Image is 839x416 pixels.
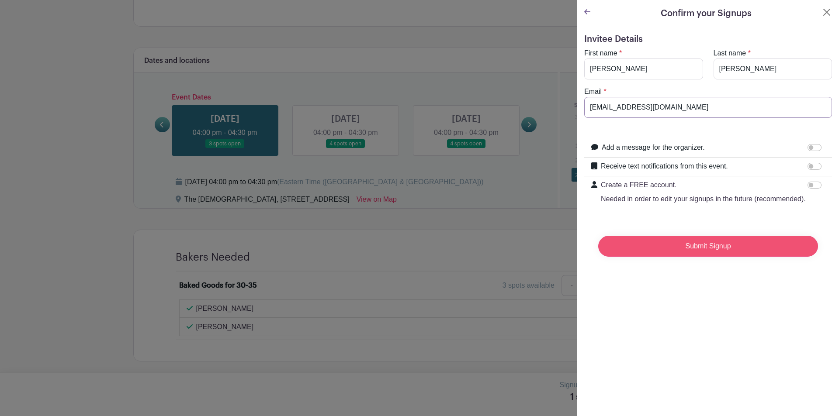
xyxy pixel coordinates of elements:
[822,7,832,17] button: Close
[584,48,617,58] label: First name
[584,86,602,97] label: Email
[598,236,818,257] input: Submit Signup
[661,7,752,20] h5: Confirm your Signups
[601,194,806,204] p: Needed in order to edit your signups in the future (recommended).
[584,34,832,45] h5: Invitee Details
[602,142,705,153] label: Add a message for the organizer.
[714,48,746,58] label: Last name
[601,180,806,190] p: Create a FREE account.
[601,161,728,172] label: Receive text notifications from this event.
